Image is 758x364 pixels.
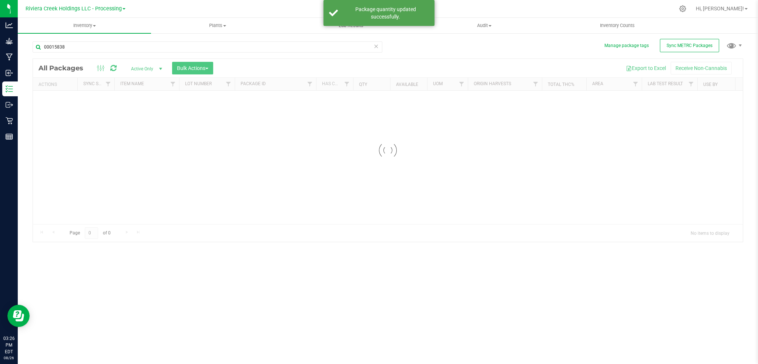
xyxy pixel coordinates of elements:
[6,117,13,124] inline-svg: Retail
[6,101,13,108] inline-svg: Outbound
[151,18,284,33] a: Plants
[26,6,122,12] span: Riviera Creek Holdings LLC - Processing
[696,6,744,11] span: Hi, [PERSON_NAME]!
[18,18,151,33] a: Inventory
[284,18,417,33] a: Lab Results
[33,41,382,53] input: Search Package ID, Item Name, SKU, Lot or Part Number...
[6,37,13,45] inline-svg: Grow
[373,41,379,51] span: Clear
[6,133,13,140] inline-svg: Reports
[418,22,550,29] span: Audit
[678,5,687,12] div: Manage settings
[3,335,14,355] p: 03:26 PM EDT
[6,69,13,77] inline-svg: Inbound
[604,43,649,49] button: Manage package tags
[590,22,645,29] span: Inventory Counts
[3,355,14,361] p: 08/26
[6,53,13,61] inline-svg: Manufacturing
[417,18,551,33] a: Audit
[6,21,13,29] inline-svg: Analytics
[667,43,712,48] span: Sync METRC Packages
[342,6,429,20] div: Package quantity updated successfully.
[6,85,13,93] inline-svg: Inventory
[660,39,719,52] button: Sync METRC Packages
[551,18,684,33] a: Inventory Counts
[7,305,30,327] iframe: Resource center
[18,22,151,29] span: Inventory
[151,22,284,29] span: Plants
